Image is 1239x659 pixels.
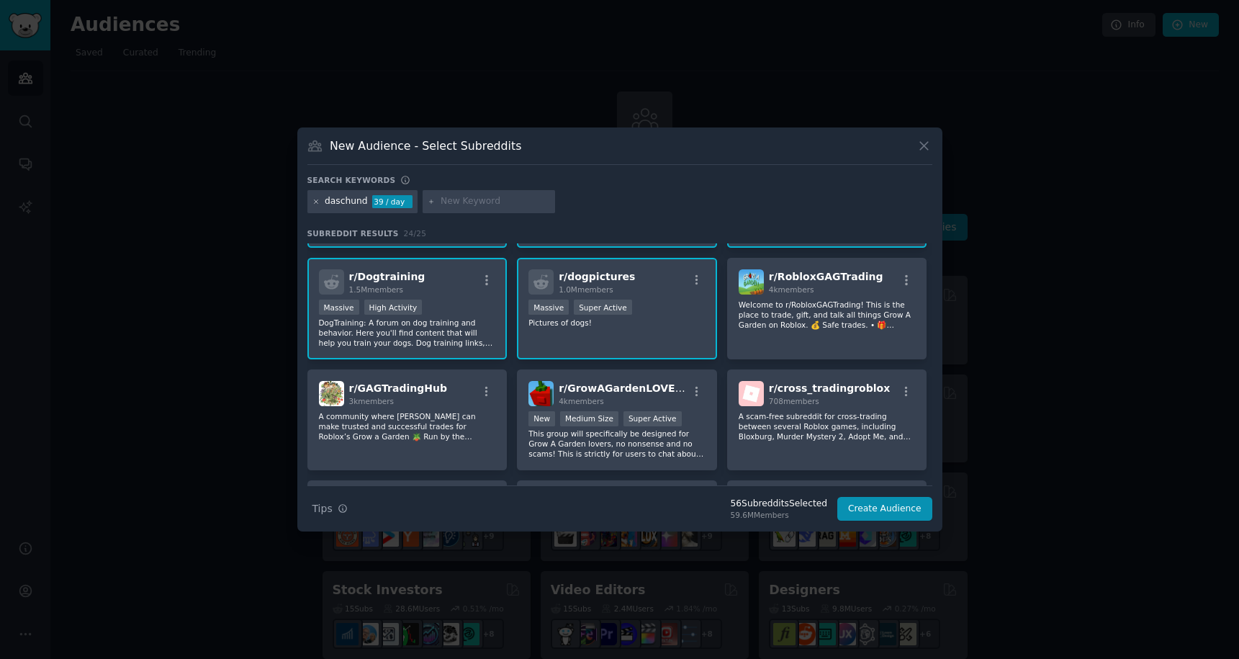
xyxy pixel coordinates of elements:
div: Super Active [574,300,632,315]
span: 4k members [559,397,604,405]
h3: Search keywords [307,175,396,185]
span: Tips [312,501,333,516]
img: cross_tradingroblox [739,381,764,406]
div: daschund [325,195,367,208]
span: 1.5M members [349,285,404,294]
img: RobloxGAGTrading [739,269,764,295]
div: Super Active [623,411,682,426]
span: r/ dogpictures [559,271,635,282]
span: r/ cross_tradingroblox [769,382,890,394]
span: r/ GrowAGardenLOVERS [559,382,690,394]
button: Tips [307,496,353,521]
div: High Activity [364,300,423,315]
h3: New Audience - Select Subreddits [330,138,521,153]
p: Pictures of dogs! [528,318,706,328]
p: Welcome to r/RobloxGAGTrading! This is the place to trade, gift, and talk all things Grow A Garde... [739,300,916,330]
div: Massive [528,300,569,315]
button: Create Audience [837,497,932,521]
span: 4k members [769,285,814,294]
span: Subreddit Results [307,228,399,238]
span: r/ RobloxGAGTrading [769,271,883,282]
span: r/ Dogtraining [349,271,425,282]
input: New Keyword [441,195,550,208]
span: 24 / 25 [404,229,427,238]
div: 56 Subreddit s Selected [731,498,827,511]
img: GrowAGardenLOVERS [528,381,554,406]
p: This group will specifically be designed for Grow A Garden lovers, no nonsense and no scams! This... [528,429,706,459]
span: 708 members [769,397,819,405]
span: r/ GAGTradingHub [349,382,447,394]
span: 1.0M members [559,285,613,294]
span: 3k members [349,397,395,405]
div: 59.6M Members [731,510,827,520]
div: 39 / day [372,195,413,208]
div: New [528,411,555,426]
p: A community where [PERSON_NAME] can make trusted and successful trades for Roblox’s Grow a Garden... [319,411,496,441]
p: A scam-free subreddit for cross-trading between several Roblox games, including Bloxburg, Murder ... [739,411,916,441]
img: GAGTradingHub [319,381,344,406]
div: Medium Size [560,411,618,426]
p: DogTraining: A forum on dog training and behavior. Here you'll find content that will help you tr... [319,318,496,348]
div: Massive [319,300,359,315]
